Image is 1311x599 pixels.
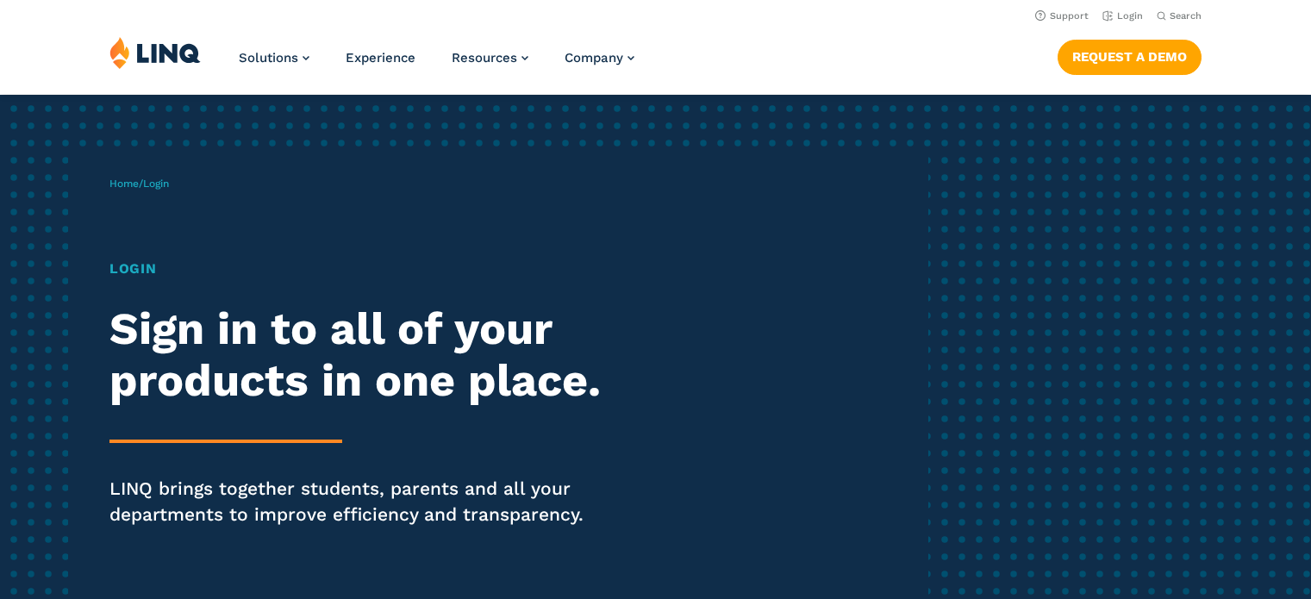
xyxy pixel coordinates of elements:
a: Login [1102,10,1143,22]
span: Login [143,178,169,190]
span: Company [565,50,623,66]
span: / [109,178,169,190]
span: Search [1170,10,1202,22]
h2: Sign in to all of your products in one place. [109,303,615,407]
span: Solutions [239,50,298,66]
a: Company [565,50,634,66]
a: Home [109,178,139,190]
img: LINQ | K‑12 Software [109,36,201,69]
a: Request a Demo [1058,40,1202,74]
p: LINQ brings together students, parents and all your departments to improve efficiency and transpa... [109,476,615,527]
a: Experience [346,50,415,66]
a: Support [1035,10,1089,22]
a: Resources [452,50,528,66]
a: Solutions [239,50,309,66]
span: Resources [452,50,517,66]
nav: Primary Navigation [239,36,634,93]
h1: Login [109,259,615,279]
nav: Button Navigation [1058,36,1202,74]
button: Open Search Bar [1157,9,1202,22]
